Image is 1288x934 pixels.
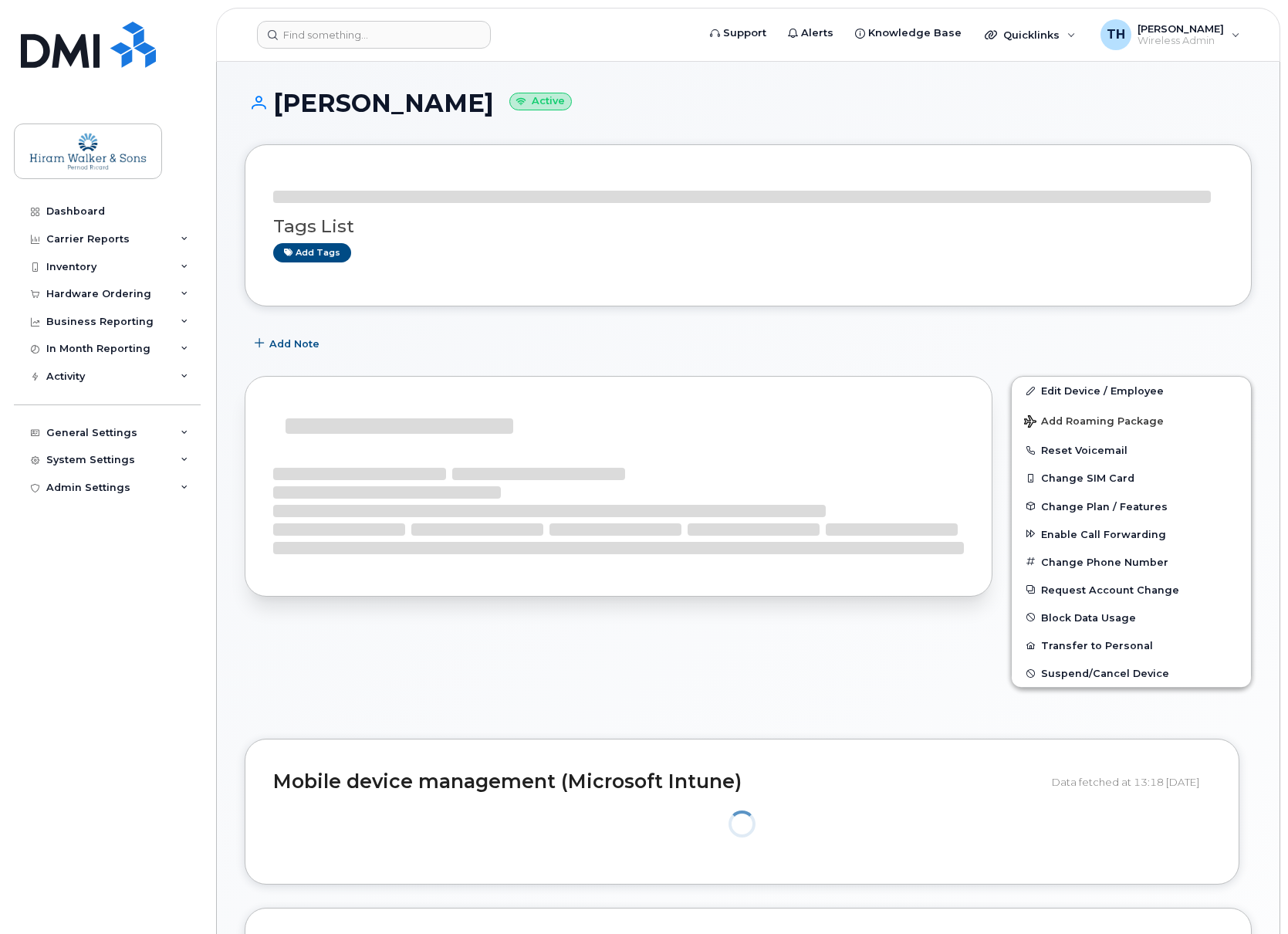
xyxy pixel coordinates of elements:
span: Suspend/Cancel Device [1041,668,1169,679]
span: Add Roaming Package [1024,415,1164,430]
h3: Tags List [273,217,1223,236]
button: Reset Voicemail [1012,436,1251,464]
button: Block Data Usage [1012,604,1251,631]
h1: [PERSON_NAME] [245,90,1252,117]
button: Transfer to Personal [1012,631,1251,659]
a: Edit Device / Employee [1012,377,1251,404]
span: Change Plan / Features [1041,500,1168,512]
button: Add Roaming Package [1012,404,1251,436]
span: Enable Call Forwarding [1041,528,1166,540]
span: Add Note [269,337,319,351]
button: Suspend/Cancel Device [1012,659,1251,687]
button: Add Note [245,330,333,357]
button: Change SIM Card [1012,464,1251,492]
button: Enable Call Forwarding [1012,520,1251,548]
a: Add tags [273,243,351,262]
div: Data fetched at 13:18 [DATE] [1052,767,1211,797]
h2: Mobile device management (Microsoft Intune) [273,771,1040,793]
button: Change Plan / Features [1012,492,1251,520]
button: Request Account Change [1012,576,1251,604]
button: Change Phone Number [1012,548,1251,576]
small: Active [509,93,572,110]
